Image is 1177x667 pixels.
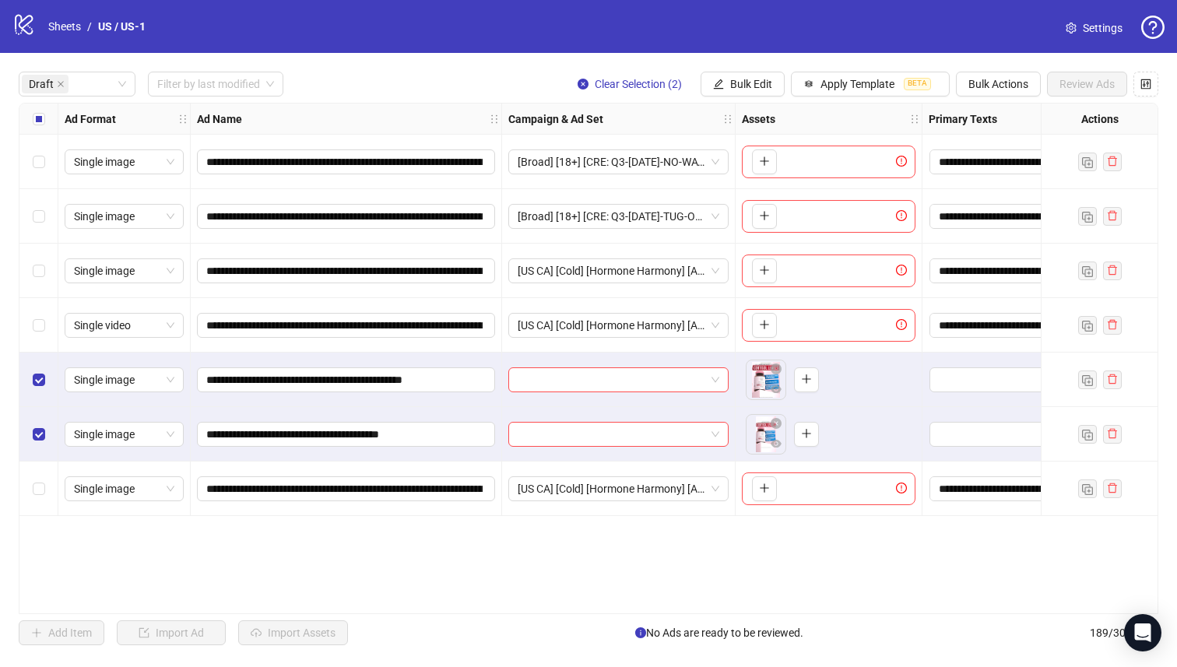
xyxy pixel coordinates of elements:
[518,259,719,283] span: [US CA] [Cold] [Hormone Harmony] [ASC] [LP: Q1 - 03 MAR -2025 - hormonal Quiz 10Q -15%off 6] [29 ...
[177,114,188,125] span: holder
[19,353,58,407] div: Select row 5
[742,111,775,128] strong: Assets
[565,72,694,97] button: Clear Selection (2)
[29,75,54,93] span: Draft
[95,18,149,35] a: US / US-1
[87,18,92,35] li: /
[578,79,588,90] span: close-circle
[904,78,931,90] span: BETA
[489,114,500,125] span: holder
[801,374,812,384] span: plus
[635,624,803,641] span: No Ads are ready to be reviewed.
[929,476,1071,502] div: Edit values
[1078,316,1097,335] button: Duplicate
[896,265,912,276] span: exclamation-circle
[19,620,104,645] button: Add Item
[929,203,1071,230] div: Edit values
[19,104,58,135] div: Select all rows
[731,104,735,134] div: Resize Campaign & Ad Set column
[733,114,744,125] span: holder
[920,114,931,125] span: holder
[518,314,719,337] span: [US CA] [Cold] [Hormone Harmony] [ASC] [LP: Q1 - 03 MAR -2025 - hormonal Quiz 10Q -15%off 5] [19 ...
[767,435,785,454] button: Preview
[1078,479,1097,498] button: Duplicate
[767,381,785,399] button: Preview
[74,259,174,283] span: Single image
[730,78,772,90] span: Bulk Edit
[896,483,912,493] span: exclamation-circle
[701,72,785,97] button: Bulk Edit
[595,78,682,90] span: Clear Selection (2)
[238,620,348,645] button: Import Assets
[896,156,912,167] span: exclamation-circle
[74,150,174,174] span: Single image
[767,415,785,434] button: Delete
[909,114,920,125] span: holder
[820,78,894,90] span: Apply Template
[929,258,1071,284] div: Edit values
[45,18,84,35] a: Sheets
[759,210,770,221] span: plus
[956,72,1041,97] button: Bulk Actions
[518,205,719,228] span: [Broad] [18+] [CRE: Q3-09-SEP-2025-TUG-OF-WAR-WEIGHT-HERO-HHPN][29 Sep 2025]
[929,421,1071,448] div: Edit values
[186,104,190,134] div: Resize Ad Format column
[497,104,501,134] div: Resize Ad Name column
[19,298,58,353] div: Select row 4
[1078,370,1097,389] button: Duplicate
[771,418,782,429] span: close-circle
[22,75,69,93] span: Draft
[896,210,912,221] span: exclamation-circle
[1090,624,1158,641] span: 189 / 300 items
[1066,23,1077,33] span: setting
[929,149,1071,175] div: Edit values
[518,150,719,174] span: [Broad] [18+] [CRE: Q3-09-SEP-2025-NO-WAY-THREAD-WEIGHT-TEXT-BUBBLE-HH][29 Sep 2025]
[19,407,58,462] div: Select row 6
[1140,79,1151,90] span: control
[19,462,58,516] div: Select row 7
[197,111,242,128] strong: Ad Name
[968,78,1028,90] span: Bulk Actions
[65,111,116,128] strong: Ad Format
[713,79,724,90] span: edit
[1141,16,1165,39] span: question-circle
[747,415,785,454] img: Asset 1
[19,135,58,189] div: Select row 1
[1078,262,1097,280] button: Duplicate
[19,189,58,244] div: Select row 2
[752,149,777,174] button: Add
[752,313,777,338] button: Add
[1078,153,1097,171] button: Duplicate
[1047,72,1127,97] button: Review Ads
[117,620,226,645] button: Import Ad
[759,319,770,330] span: plus
[1053,16,1135,40] a: Settings
[759,265,770,276] span: plus
[771,438,782,449] span: eye
[929,312,1071,339] div: Edit values
[759,156,770,167] span: plus
[635,627,646,638] span: info-circle
[767,360,785,379] button: Delete
[1133,72,1158,97] button: Configure table settings
[771,384,782,395] span: eye
[74,314,174,337] span: Single video
[929,111,997,128] strong: Primary Texts
[19,244,58,298] div: Select row 3
[74,205,174,228] span: Single image
[747,360,785,399] div: Asset 1
[57,80,65,88] span: close
[929,367,1071,393] div: Edit values
[188,114,199,125] span: holder
[896,319,912,330] span: exclamation-circle
[1083,19,1123,37] span: Settings
[508,111,603,128] strong: Campaign & Ad Set
[918,104,922,134] div: Resize Assets column
[752,476,777,501] button: Add
[771,363,782,374] span: close-circle
[752,204,777,229] button: Add
[1078,425,1097,444] button: Duplicate
[752,258,777,283] button: Add
[1124,614,1161,651] div: Open Intercom Messenger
